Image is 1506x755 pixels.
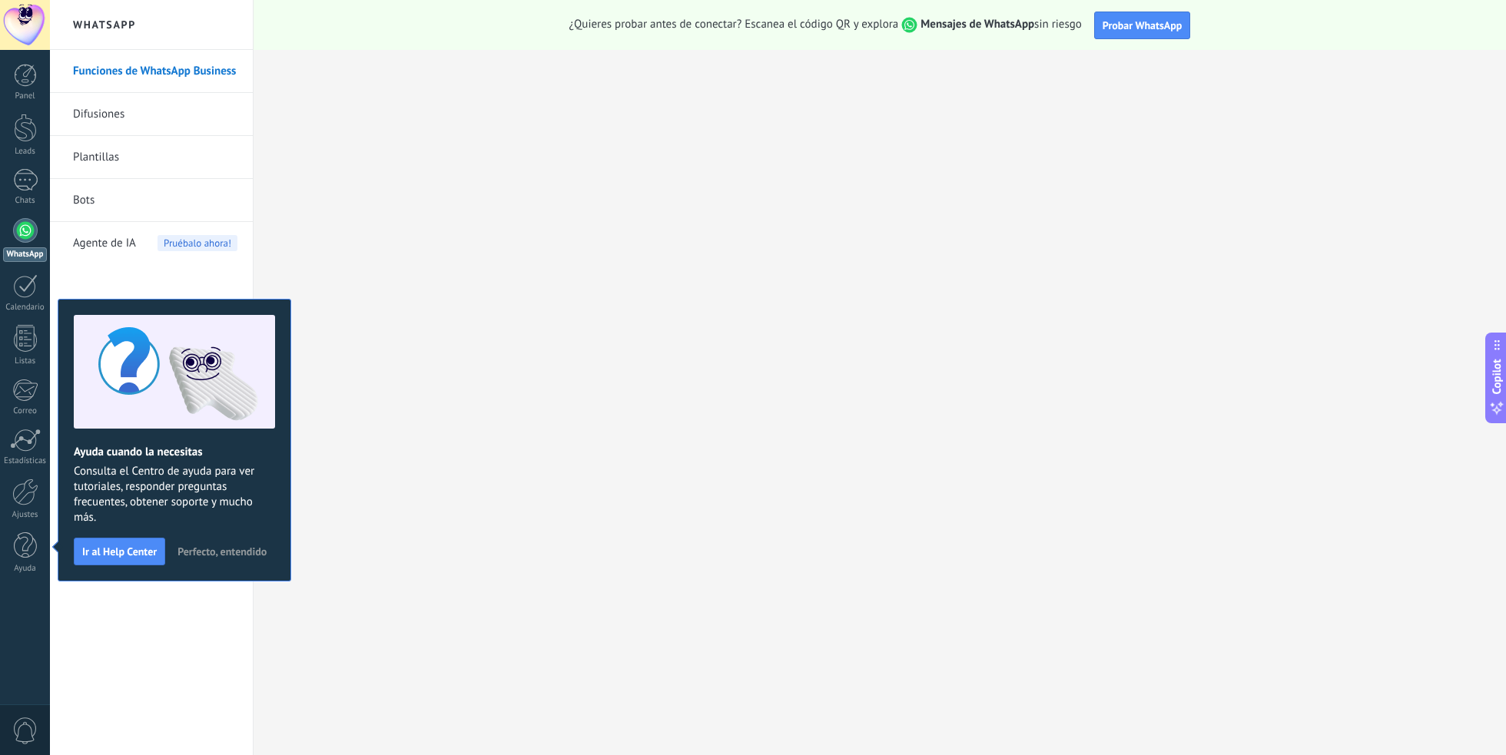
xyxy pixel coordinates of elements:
li: Agente de IA [50,222,253,264]
div: Calendario [3,303,48,313]
span: Copilot [1489,359,1504,394]
li: Plantillas [50,136,253,179]
h2: Ayuda cuando la necesitas [74,445,275,459]
span: Agente de IA [73,222,136,265]
span: Consulta el Centro de ayuda para ver tutoriales, responder preguntas frecuentes, obtener soporte ... [74,464,275,525]
div: Panel [3,91,48,101]
button: Probar WhatsApp [1094,12,1191,39]
a: Agente de IAPruébalo ahora! [73,222,237,265]
div: Leads [3,147,48,157]
div: Ayuda [3,564,48,574]
div: Ajustes [3,510,48,520]
a: Bots [73,179,237,222]
div: Listas [3,356,48,366]
a: Plantillas [73,136,237,179]
a: Funciones de WhatsApp Business [73,50,237,93]
button: Ir al Help Center [74,538,165,565]
strong: Mensajes de WhatsApp [921,17,1034,31]
div: Correo [3,406,48,416]
a: Difusiones [73,93,237,136]
span: Probar WhatsApp [1103,18,1183,32]
li: Bots [50,179,253,222]
li: Difusiones [50,93,253,136]
div: WhatsApp [3,247,47,262]
span: Perfecto, entendido [177,546,267,557]
div: Estadísticas [3,456,48,466]
span: ¿Quieres probar antes de conectar? Escanea el código QR y explora sin riesgo [569,17,1082,33]
span: Ir al Help Center [82,546,157,557]
div: Chats [3,196,48,206]
li: Funciones de WhatsApp Business [50,50,253,93]
span: Pruébalo ahora! [158,235,237,251]
button: Perfecto, entendido [171,540,274,563]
